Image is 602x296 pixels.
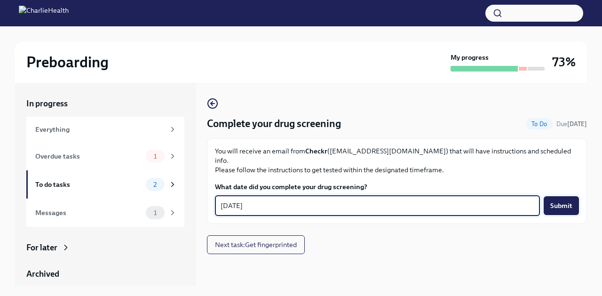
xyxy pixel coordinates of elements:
a: To do tasks2 [26,170,184,199]
span: Due [556,120,587,128]
a: Archived [26,268,184,280]
div: Messages [35,208,142,218]
button: Next task:Get fingerprinted [207,235,305,254]
strong: [DATE] [567,120,587,128]
label: What date did you complete your drug screening? [215,182,579,192]
button: Submit [544,196,579,215]
span: 2 [148,181,162,188]
h2: Preboarding [26,53,109,72]
a: In progress [26,98,184,109]
h4: Complete your drug screening [207,117,341,131]
a: Everything [26,117,184,142]
span: Next task : Get fingerprinted [215,240,297,249]
span: 1 [148,153,162,160]
strong: Checkr [305,147,327,155]
span: August 22nd, 2025 09:00 [556,120,587,128]
img: CharlieHealth [19,6,69,21]
a: For later [26,242,184,253]
p: You will receive an email from ([EMAIL_ADDRESS][DOMAIN_NAME]) that will have instructions and sch... [215,146,579,175]
div: Overdue tasks [35,151,142,161]
span: To Do [526,120,553,128]
strong: My progress [451,53,489,62]
span: 1 [148,209,162,216]
textarea: [DATE] [221,200,534,211]
h3: 73% [552,54,576,71]
a: Overdue tasks1 [26,142,184,170]
span: Submit [550,201,572,210]
div: To do tasks [35,179,142,190]
div: Everything [35,124,165,135]
div: For later [26,242,57,253]
a: Messages1 [26,199,184,227]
